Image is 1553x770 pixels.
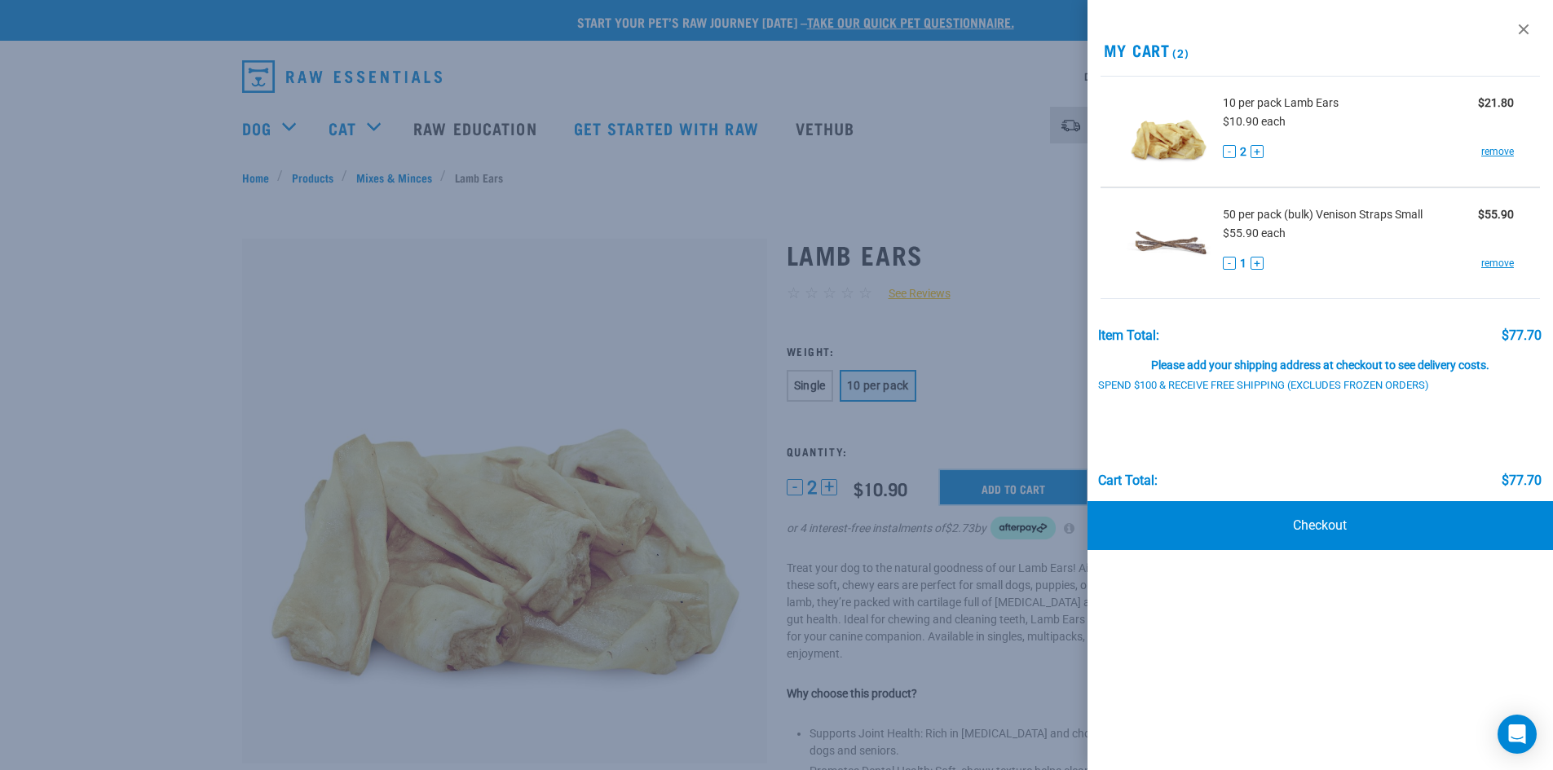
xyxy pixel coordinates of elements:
span: 10 per pack Lamb Ears [1223,95,1339,112]
span: 1 [1240,255,1246,272]
button: - [1223,257,1236,270]
div: Item Total: [1098,328,1159,343]
img: Venison Straps Small [1127,201,1211,285]
div: $77.70 [1502,473,1542,488]
div: Open Intercom Messenger [1498,715,1537,754]
div: Cart total: [1098,473,1158,488]
button: + [1251,145,1264,158]
a: remove [1481,144,1514,159]
div: Spend $100 & Receive Free Shipping (Excludes Frozen Orders) [1098,380,1449,392]
button: - [1223,145,1236,158]
span: (2) [1170,50,1189,55]
span: 2 [1240,143,1246,161]
span: $10.90 each [1223,115,1286,128]
div: Please add your shipping address at checkout to see delivery costs. [1098,343,1542,372]
strong: $21.80 [1478,96,1514,109]
a: remove [1481,256,1514,271]
div: $77.70 [1502,328,1542,343]
span: 50 per pack (bulk) Venison Straps Small [1223,206,1423,223]
span: $55.90 each [1223,227,1286,240]
img: Lamb Ears [1127,90,1211,174]
strong: $55.90 [1478,208,1514,221]
button: + [1251,257,1264,270]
